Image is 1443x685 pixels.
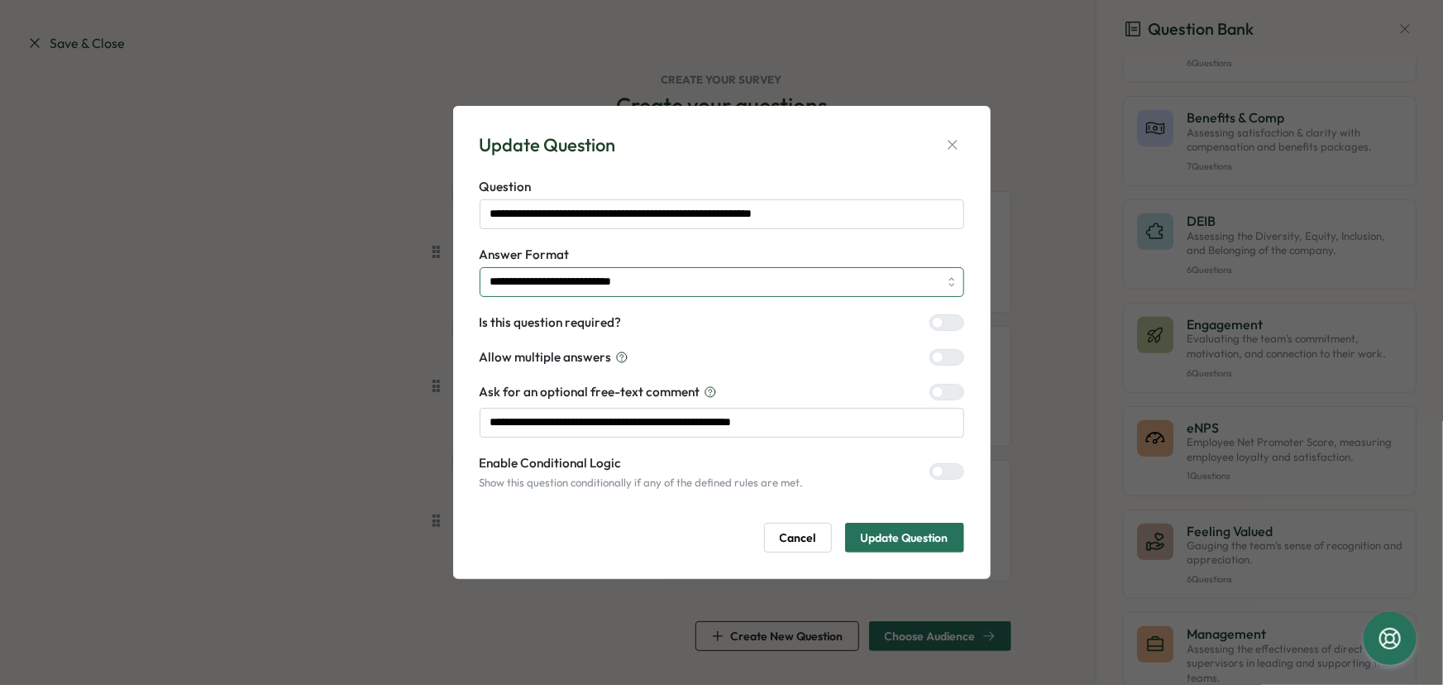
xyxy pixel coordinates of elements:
[480,178,964,196] label: Question
[764,523,832,553] button: Cancel
[480,476,804,491] p: Show this question conditionally if any of the defined rules are met.
[480,314,622,332] label: Is this question required?
[480,348,612,366] span: Allow multiple answers
[480,246,964,264] label: Answer Format
[480,383,700,401] span: Ask for an optional free-text comment
[480,132,616,158] div: Update Question
[845,523,964,553] button: Update Question
[861,524,948,552] span: Update Question
[480,454,804,472] label: Enable Conditional Logic
[780,524,816,552] span: Cancel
